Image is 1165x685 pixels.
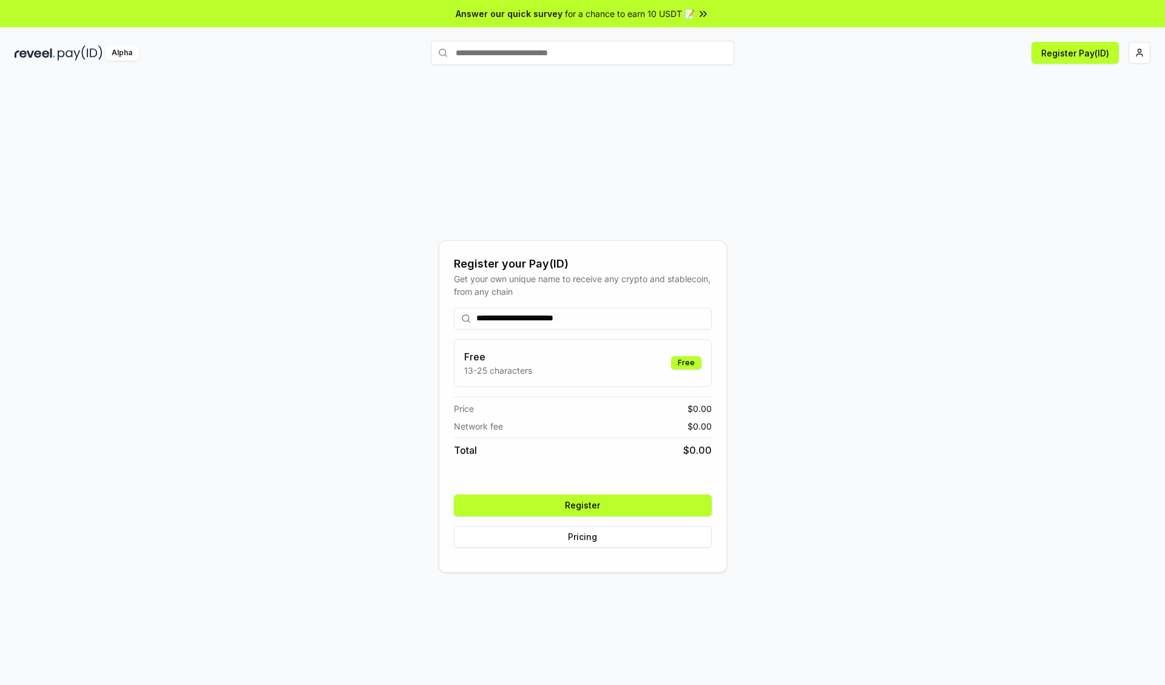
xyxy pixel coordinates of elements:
[683,443,712,457] span: $ 0.00
[565,7,695,20] span: for a chance to earn 10 USDT 📝
[454,494,712,516] button: Register
[454,526,712,548] button: Pricing
[1032,42,1119,64] button: Register Pay(ID)
[687,402,712,415] span: $ 0.00
[454,272,712,298] div: Get your own unique name to receive any crypto and stablecoin, from any chain
[671,356,701,369] div: Free
[687,420,712,433] span: $ 0.00
[454,402,474,415] span: Price
[454,420,503,433] span: Network fee
[464,349,532,364] h3: Free
[454,443,477,457] span: Total
[105,46,139,61] div: Alpha
[58,46,103,61] img: pay_id
[464,364,532,377] p: 13-25 characters
[456,7,562,20] span: Answer our quick survey
[454,255,712,272] div: Register your Pay(ID)
[15,46,55,61] img: reveel_dark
